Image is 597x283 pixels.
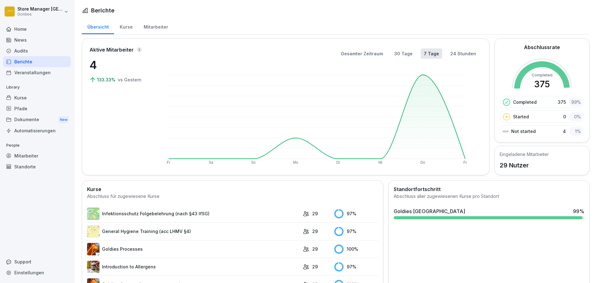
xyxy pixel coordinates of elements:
[336,160,340,165] text: Di
[293,160,298,165] text: Mo
[87,193,378,200] div: Abschluss für zugewiesene Kurse
[421,48,442,59] button: 7 Tage
[3,82,71,92] p: Library
[378,160,382,165] text: Mi
[334,262,378,272] div: 97 %
[3,114,71,126] a: DokumenteNew
[420,160,425,165] text: Do
[17,7,63,12] p: Store Manager [GEOGRAPHIC_DATA]
[391,48,416,59] button: 30 Tage
[87,185,378,193] h2: Kurse
[394,208,465,215] div: Goldies [GEOGRAPHIC_DATA]
[90,57,152,73] p: 4
[3,161,71,172] a: Standorte
[394,185,584,193] h2: Standortfortschritt
[3,45,71,56] a: Audits
[569,112,583,121] div: 0 %
[3,256,71,267] div: Support
[87,208,300,220] a: Infektionsschutz Folgebelehrung (nach §43 IfSG)
[334,244,378,254] div: 100 %
[87,243,300,255] a: Goldies Processes
[334,209,378,218] div: 97 %
[3,92,71,103] a: Kurse
[513,99,537,105] p: Completed
[87,261,300,273] a: Introduction to Allergens
[563,128,566,135] p: 4
[3,24,71,34] a: Home
[563,113,566,120] p: 0
[500,151,549,157] h5: Eingeladene Mitarbeiter
[3,140,71,150] p: People
[312,210,318,217] p: 29
[90,46,134,53] p: Aktive Mitarbeiter
[87,261,99,273] img: dxikevl05c274fqjcx4fmktu.png
[58,116,69,123] div: New
[569,98,583,107] div: 99 %
[87,243,99,255] img: dstmp2epwm636xymg8o1eqib.png
[3,150,71,161] a: Mitarbeiter
[82,18,114,34] a: Übersicht
[513,113,529,120] p: Started
[97,76,117,83] p: 133.33%
[3,34,71,45] a: News
[334,227,378,236] div: 97 %
[312,246,318,252] p: 29
[3,267,71,278] a: Einstellungen
[391,205,587,222] a: Goldies [GEOGRAPHIC_DATA]99%
[569,127,583,136] div: 1 %
[312,263,318,270] p: 29
[394,193,584,200] div: Abschluss aller zugewiesenen Kurse pro Standort
[524,43,560,51] h2: Abschlussrate
[463,160,467,165] text: Fr
[3,56,71,67] a: Berichte
[511,128,536,135] p: Not started
[3,67,71,78] a: Veranstaltungen
[558,99,566,105] p: 375
[87,208,99,220] img: tgff07aey9ahi6f4hltuk21p.png
[447,48,479,59] button: 24 Stunden
[3,114,71,126] div: Dokumente
[87,225,99,238] img: rd8noi9myd5hshrmayjayi2t.png
[114,18,138,34] a: Kurse
[87,225,300,238] a: General Hygiene Training (acc LHMV §4)
[251,160,256,165] text: So
[3,125,71,136] a: Automatisierungen
[500,161,549,170] p: 29 Nutzer
[17,12,63,16] p: Goldies
[573,208,584,215] div: 99 %
[91,6,114,15] h1: Berichte
[338,48,386,59] button: Gesamter Zeitraum
[312,228,318,235] p: 29
[118,76,141,83] p: vs Gestern
[138,18,174,34] a: Mitarbeiter
[3,103,71,114] a: Pfade
[209,160,213,165] text: Sa
[167,160,170,165] text: Fr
